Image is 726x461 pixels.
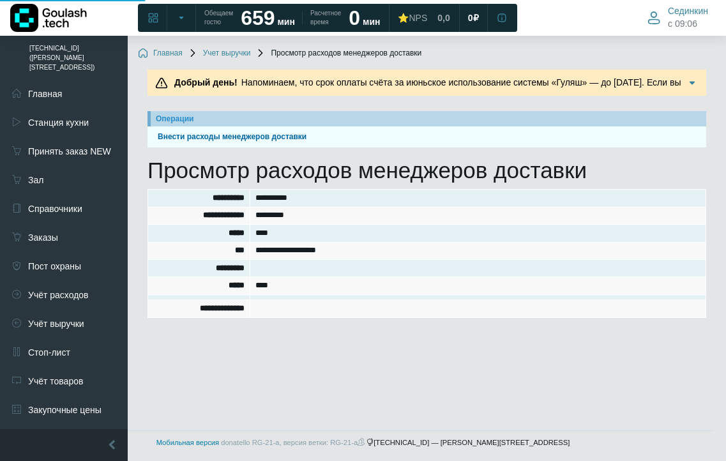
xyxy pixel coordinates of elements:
[473,12,479,24] span: ₽
[156,439,219,446] a: Мобильная версия
[686,77,699,89] img: Подробнее
[204,9,233,27] span: Обещаем гостю
[170,77,681,114] span: Напоминаем, что срок оплаты счёта за июньское использование системы «Гуляш» — до [DATE]. Если вы ...
[147,157,706,184] h1: Просмотр расходов менеджеров доставки
[640,3,716,33] button: Сединкин c 09:06
[398,12,427,24] div: ⭐
[349,6,360,29] strong: 0
[10,4,87,32] img: Логотип компании Goulash.tech
[310,9,341,27] span: Расчетное время
[468,12,473,24] span: 0
[668,17,697,31] span: c 09:06
[197,6,388,29] a: Обещаем гостю 659 мин Расчетное время 0 мин
[255,49,421,59] span: Просмотр расходов менеджеров доставки
[13,430,713,455] footer: [TECHNICAL_ID] — [PERSON_NAME][STREET_ADDRESS]
[277,17,294,27] span: мин
[155,77,168,89] img: Предупреждение
[363,17,380,27] span: мин
[390,6,457,29] a: ⭐NPS 0,0
[221,439,367,446] span: donatello RG-21-a, версия ветки: RG-21-a
[668,5,708,17] span: Сединкин
[437,12,450,24] span: 0,0
[174,77,238,87] b: Добрый день!
[188,49,251,59] a: Учет выручки
[409,13,427,23] span: NPS
[138,49,183,59] a: Главная
[241,6,275,29] strong: 659
[156,113,701,125] div: Операции
[153,131,701,143] a: Внести расходы менеджеров доставки
[460,6,487,29] a: 0 ₽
